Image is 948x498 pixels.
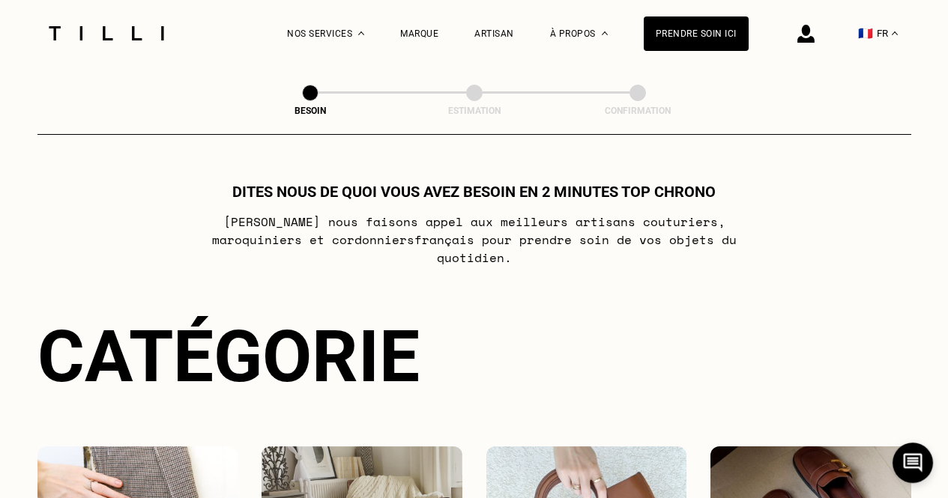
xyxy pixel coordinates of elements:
[563,106,713,116] div: Confirmation
[602,31,608,35] img: Menu déroulant à propos
[892,31,898,35] img: menu déroulant
[399,106,549,116] div: Estimation
[474,28,514,39] a: Artisan
[37,315,911,398] div: Catégorie
[644,16,749,51] a: Prendre soin ici
[858,26,873,40] span: 🇫🇷
[232,183,716,201] h1: Dites nous de quoi vous avez besoin en 2 minutes top chrono
[43,26,169,40] img: Logo du service de couturière Tilli
[177,213,771,267] p: [PERSON_NAME] nous faisons appel aux meilleurs artisans couturiers , maroquiniers et cordonniers ...
[235,106,385,116] div: Besoin
[797,25,815,43] img: icône connexion
[358,31,364,35] img: Menu déroulant
[400,28,438,39] a: Marque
